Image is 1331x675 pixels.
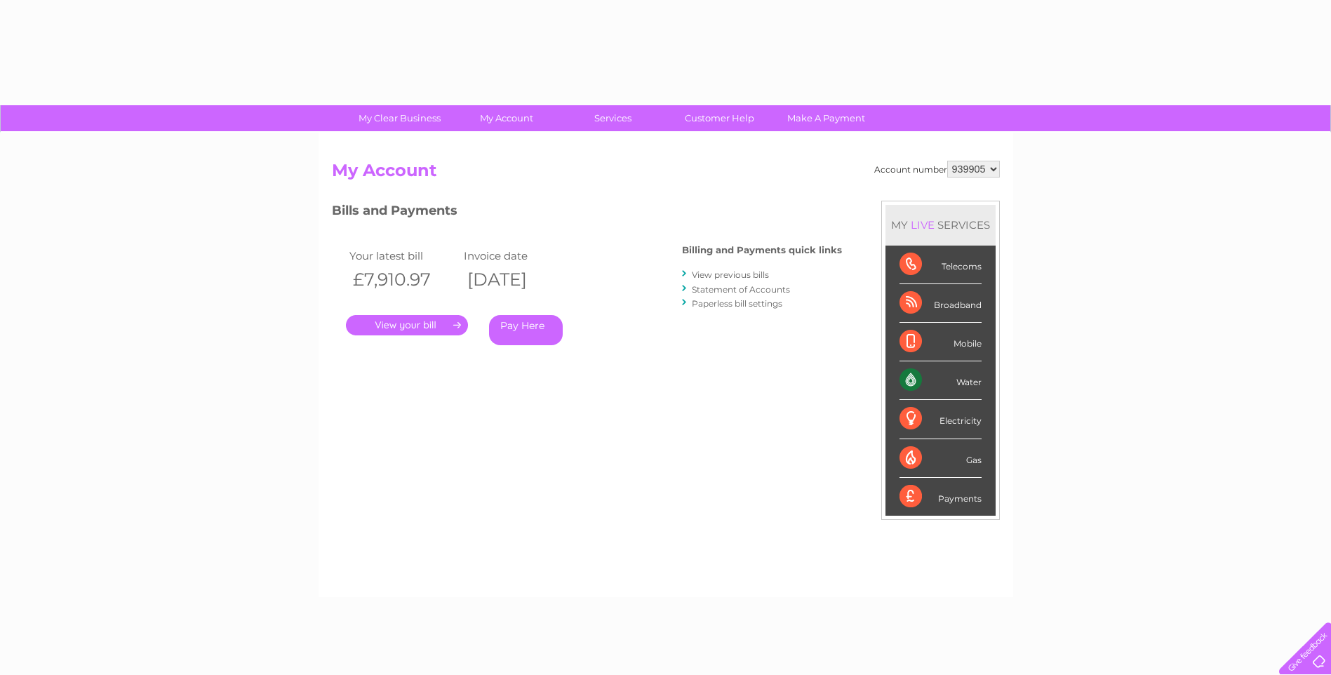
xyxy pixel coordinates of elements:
[346,265,461,294] th: £7,910.97
[332,161,1000,187] h2: My Account
[448,105,564,131] a: My Account
[899,361,982,400] div: Water
[346,315,468,335] a: .
[885,205,996,245] div: MY SERVICES
[692,298,782,309] a: Paperless bill settings
[555,105,671,131] a: Services
[342,105,457,131] a: My Clear Business
[899,323,982,361] div: Mobile
[899,246,982,284] div: Telecoms
[899,400,982,439] div: Electricity
[692,284,790,295] a: Statement of Accounts
[489,315,563,345] a: Pay Here
[692,269,769,280] a: View previous bills
[332,201,842,225] h3: Bills and Payments
[899,478,982,516] div: Payments
[874,161,1000,178] div: Account number
[899,439,982,478] div: Gas
[908,218,937,232] div: LIVE
[662,105,777,131] a: Customer Help
[460,246,575,265] td: Invoice date
[346,246,461,265] td: Your latest bill
[460,265,575,294] th: [DATE]
[682,245,842,255] h4: Billing and Payments quick links
[768,105,884,131] a: Make A Payment
[899,284,982,323] div: Broadband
